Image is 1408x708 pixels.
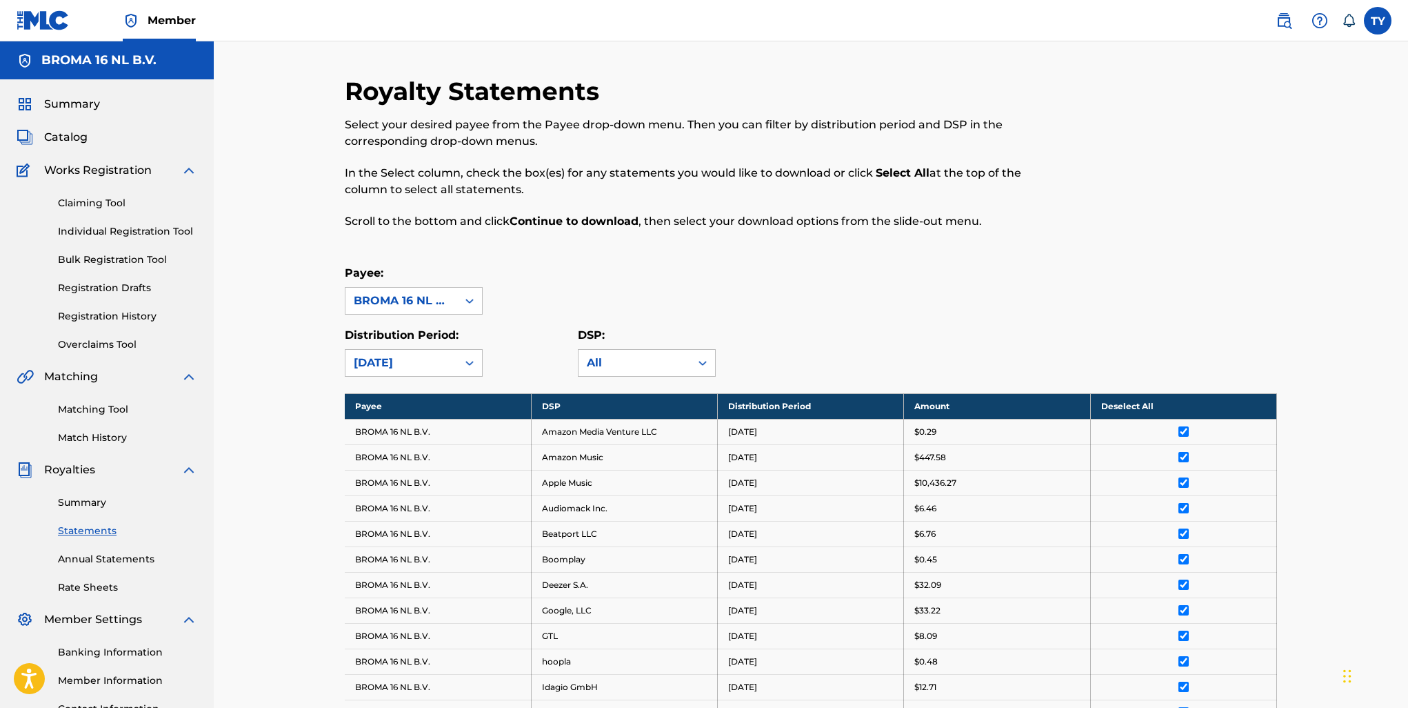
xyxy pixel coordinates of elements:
td: BROMA 16 NL B.V. [345,470,531,495]
td: [DATE] [718,547,904,572]
td: [DATE] [718,444,904,470]
td: Idagio GmbH [531,674,717,700]
img: Catalog [17,129,33,146]
a: SummarySummary [17,96,100,112]
td: Boomplay [531,547,717,572]
p: $8.09 [914,630,937,642]
td: BROMA 16 NL B.V. [345,521,531,547]
div: [DATE] [354,355,449,371]
img: help [1311,12,1328,29]
td: [DATE] [718,674,904,700]
a: Annual Statements [58,552,197,567]
p: $0.29 [914,426,936,438]
td: Apple Music [531,470,717,495]
label: DSP: [578,328,605,342]
p: $33.22 [914,604,941,617]
h5: BROMA 16 NL B.V. [41,52,157,68]
th: DSP [531,393,717,419]
td: [DATE] [718,470,904,495]
td: Beatport LLC [531,521,717,547]
div: Виджет чата [1339,642,1408,708]
td: Deezer S.A. [531,572,717,598]
img: expand [181,368,197,385]
span: Royalties [44,462,95,478]
p: $0.45 [914,553,937,566]
p: $447.58 [914,451,946,464]
span: Summary [44,96,100,112]
a: Public Search [1270,7,1298,35]
p: $32.09 [914,579,941,591]
iframe: Chat Widget [1339,642,1408,708]
a: Summary [58,495,197,510]
a: Registration History [58,309,197,324]
img: expand [181,162,197,179]
span: Matching [44,368,98,385]
td: BROMA 16 NL B.V. [345,623,531,649]
p: $0.48 [914,656,938,668]
label: Payee: [345,266,383,279]
td: BROMA 16 NL B.V. [345,572,531,598]
p: $12.71 [914,681,936,694]
td: Audiomack Inc. [531,495,717,521]
td: Google, LLC [531,598,717,623]
a: Rate Sheets [58,580,197,595]
strong: Select All [876,166,929,179]
th: Distribution Period [718,393,904,419]
a: Match History [58,431,197,445]
img: MLC Logo [17,10,70,30]
span: Member [148,12,196,28]
td: BROMA 16 NL B.V. [345,419,531,444]
img: Royalties [17,462,33,478]
td: [DATE] [718,495,904,521]
a: Matching Tool [58,402,197,417]
td: BROMA 16 NL B.V. [345,547,531,572]
span: Member Settings [44,611,142,628]
img: Works Registration [17,162,34,179]
td: BROMA 16 NL B.V. [345,674,531,700]
td: [DATE] [718,623,904,649]
span: Works Registration [44,162,152,179]
a: Individual Registration Tool [58,224,197,239]
div: Перетащить [1343,656,1351,697]
p: $10,436.27 [914,477,956,489]
td: BROMA 16 NL B.V. [345,649,531,674]
td: BROMA 16 NL B.V. [345,444,531,470]
td: [DATE] [718,598,904,623]
td: [DATE] [718,649,904,674]
img: Accounts [17,52,33,69]
img: Matching [17,368,34,385]
p: $6.46 [914,502,936,515]
img: Top Rightsholder [123,12,139,29]
div: Help [1306,7,1334,35]
th: Payee [345,393,531,419]
td: [DATE] [718,419,904,444]
td: [DATE] [718,572,904,598]
td: [DATE] [718,521,904,547]
div: All [587,355,682,371]
label: Distribution Period: [345,328,459,342]
td: BROMA 16 NL B.V. [345,598,531,623]
p: Scroll to the bottom and click , then select your download options from the slide-out menu. [345,213,1063,230]
p: Select your desired payee from the Payee drop-down menu. Then you can filter by distribution peri... [345,117,1063,150]
div: User Menu [1364,7,1391,35]
td: BROMA 16 NL B.V. [345,495,531,521]
iframe: Resource Center [1369,477,1408,588]
a: Statements [58,524,197,538]
a: CatalogCatalog [17,129,88,146]
a: Member Information [58,673,197,688]
td: hoopla [531,649,717,674]
img: expand [181,462,197,478]
h2: Royalty Statements [345,76,606,107]
th: Amount [904,393,1090,419]
img: search [1276,12,1292,29]
span: Catalog [44,129,88,146]
td: Amazon Music [531,444,717,470]
a: Bulk Registration Tool [58,253,197,267]
div: BROMA 16 NL B.V. [354,293,449,309]
img: Summary [17,96,33,112]
td: Amazon Media Venture LLC [531,419,717,444]
p: In the Select column, check the box(es) for any statements you would like to download or click at... [345,165,1063,198]
div: Notifications [1342,14,1356,28]
img: Member Settings [17,611,33,628]
td: GTL [531,623,717,649]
